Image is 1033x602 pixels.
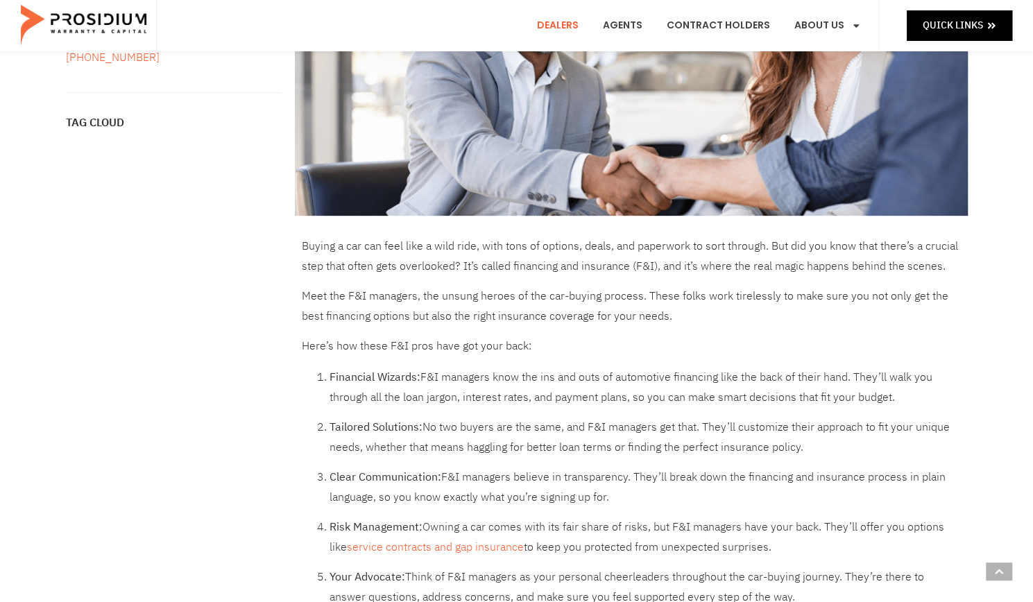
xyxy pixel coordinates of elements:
p: No two buyers are the same, and F&I managers get that. They’ll customize their approach to fit yo... [330,418,961,458]
strong: Your Advocate: [330,569,405,585]
strong: Financial Wizards: [330,369,420,386]
p: Here’s how these F&I pros have got your back: [302,336,961,356]
a: Quick Links [907,10,1012,40]
a: [PHONE_NUMBER] [66,49,160,66]
p: Meet the F&I managers, the unsung heroes of the car-buying process. These folks work tirelessly t... [302,286,961,327]
h4: Tag Cloud [66,117,281,128]
strong: Clear Communication: [330,469,441,485]
p: F&I managers know the ins and outs of automotive financing like the back of their hand. They’ll w... [330,368,961,408]
strong: Risk Management: [330,519,422,535]
a: service contracts and gap insurance [347,539,524,556]
strong: Tailored Solutions: [330,419,422,436]
p: Owning a car comes with its fair share of risks, but F&I managers have your back. They’ll offer y... [330,517,961,558]
span: Quick Links [923,17,983,34]
p: F&I managers believe in transparency. They’ll break down the financing and insurance process in p... [330,467,961,508]
p: Buying a car can feel like a wild ride, with tons of options, deals, and paperwork to sort throug... [302,237,961,277]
